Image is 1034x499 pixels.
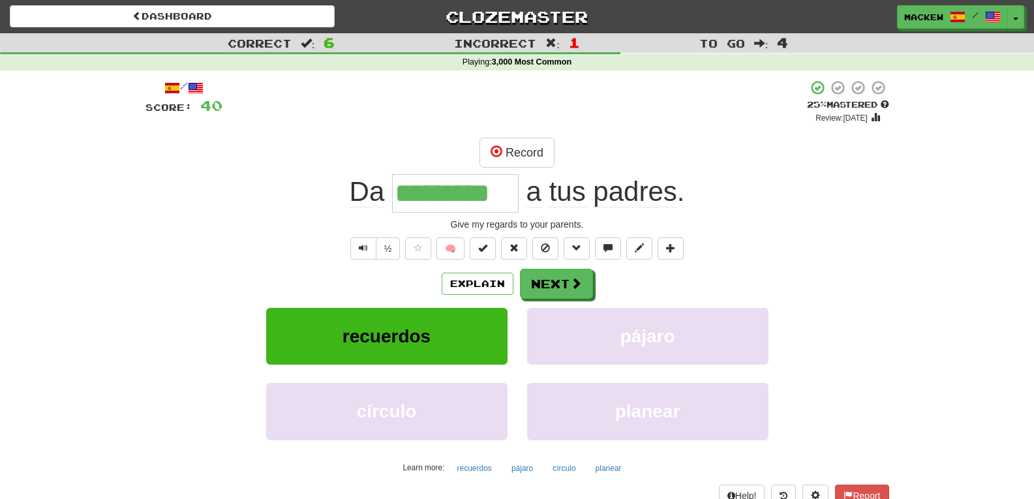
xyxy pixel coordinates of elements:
[620,326,675,346] span: pájaro
[145,218,889,231] div: Give my regards to your parents.
[545,459,583,478] button: círculo
[454,37,536,50] span: Incorrect
[527,308,768,365] button: pájaro
[200,97,222,113] span: 40
[403,463,444,472] small: Learn more:
[501,237,527,260] button: Reset to 0% Mastered (alt+r)
[479,138,555,168] button: Record
[520,269,593,299] button: Next
[350,176,385,207] span: Da
[777,35,788,50] span: 4
[904,11,943,23] span: mackew
[342,326,431,346] span: recuerdos
[504,459,540,478] button: pájaro
[492,57,571,67] strong: 3,000 Most Common
[470,237,496,260] button: Set this sentence to 100% Mastered (alt+m)
[10,5,335,27] a: Dashboard
[593,176,677,207] span: padres
[442,273,513,295] button: Explain
[626,237,652,260] button: Edit sentence (alt+d)
[324,35,335,50] span: 6
[376,237,401,260] button: ½
[532,237,558,260] button: Ignore sentence (alt+i)
[527,383,768,440] button: planear
[436,237,464,260] button: 🧠
[972,10,979,20] span: /
[266,383,508,440] button: círculo
[145,80,222,96] div: /
[519,176,685,207] span: .
[569,35,580,50] span: 1
[615,401,680,421] span: planear
[405,237,431,260] button: Favorite sentence (alt+f)
[807,99,889,111] div: Mastered
[807,99,827,110] span: 25 %
[348,237,401,260] div: Text-to-speech controls
[266,308,508,365] button: recuerdos
[354,5,679,28] a: Clozemaster
[301,38,315,49] span: :
[350,237,376,260] button: Play sentence audio (ctl+space)
[564,237,590,260] button: Grammar (alt+g)
[228,37,292,50] span: Correct
[815,113,868,123] small: Review: [DATE]
[357,401,417,421] span: círculo
[549,176,586,207] span: tus
[595,237,621,260] button: Discuss sentence (alt+u)
[145,102,192,113] span: Score:
[754,38,768,49] span: :
[699,37,745,50] span: To go
[658,237,684,260] button: Add to collection (alt+a)
[526,176,541,207] span: a
[545,38,560,49] span: :
[588,459,629,478] button: planear
[450,459,499,478] button: recuerdos
[897,5,1008,29] a: mackew /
